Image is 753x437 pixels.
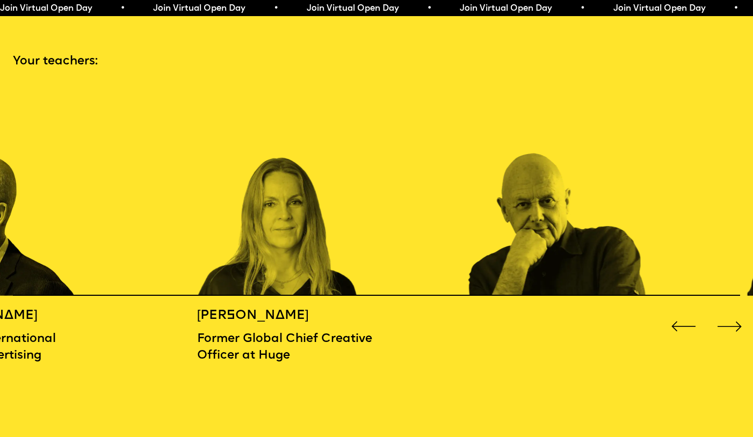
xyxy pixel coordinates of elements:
span: • [119,4,124,13]
p: Former Global Chief Creative Officer at Huge [197,331,378,365]
span: • [579,4,584,13]
div: 16 / 16 [197,85,378,296]
span: • [273,4,278,13]
span: • [733,4,737,13]
h5: [PERSON_NAME] [197,308,378,324]
div: Previous slide [669,311,699,341]
span: • [426,4,431,13]
p: Your teachers: [13,54,740,70]
div: 1 / 16 [468,85,648,296]
div: Next slide [714,311,744,341]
